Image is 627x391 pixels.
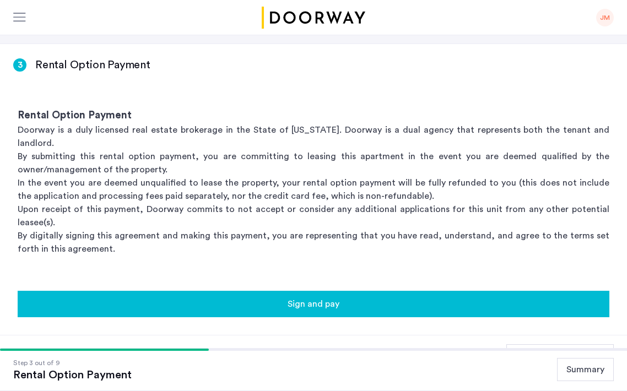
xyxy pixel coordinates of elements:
div: Step 3 out of 9 [13,357,132,368]
h3: Rental Option Payment [35,57,150,73]
p: By submitting this rental option payment, you are committing to leasing this apartment in the eve... [18,150,609,176]
div: JM [596,9,614,26]
button: Summary [557,358,614,381]
h3: Rental Option Payment [18,108,609,123]
p: In the event you are deemed unqualified to lease the property, your rental option payment will be... [18,176,609,203]
p: Doorway is a duly licensed real estate brokerage in the State of [US_STATE]. Doorway is a dual ag... [18,123,609,150]
span: Sign and pay [288,297,339,311]
img: logo [260,7,367,29]
div: Rental Option Payment [13,368,132,382]
button: button [506,344,614,371]
p: Upon receipt of this payment, Doorway commits to not accept or consider any additional applicatio... [18,203,609,229]
button: button [18,291,609,317]
p: By digitally signing this agreement and making this payment, you are representing that you have r... [18,229,609,256]
div: 3 [13,58,26,72]
a: Cazamio logo [260,7,367,29]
